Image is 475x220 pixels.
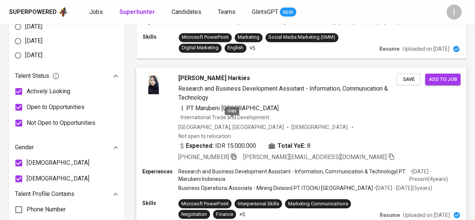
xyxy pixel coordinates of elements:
[15,68,119,83] div: Talent Status
[142,73,165,96] img: 2c30dcba1ee9f564befff5f9e9e3571d.jpg
[27,205,66,214] span: Phone Number
[277,141,306,150] b: Total YoE:
[400,75,417,83] span: Save
[268,34,335,41] div: Social Media Marketing (SMM)
[252,8,296,17] a: GlintsGPT NEW
[218,8,235,15] span: Teams
[243,153,387,160] span: [PERSON_NAME][EMAIL_ADDRESS][DOMAIN_NAME]
[181,103,183,112] span: |
[178,132,231,140] p: Not open to relocation
[178,141,256,150] div: IDR 15.000.000
[237,200,279,207] div: Interpersonal Skills
[403,45,449,53] p: Uploaded on [DATE]
[181,114,269,120] span: International Trade and Development
[9,6,68,18] a: Superpoweredapp logo
[27,118,95,127] span: Not Open to Opportunities
[409,167,460,182] p: • [DATE] - Present ( 4 years )
[25,36,42,46] span: [DATE]
[58,6,68,18] img: app logo
[181,211,207,218] div: Negotiation
[380,211,400,218] p: Resume
[142,199,178,206] p: Skills
[89,8,103,15] span: Jobs
[119,8,157,17] a: Superhunter
[172,8,203,17] a: Candidates
[27,87,70,96] span: Actively Looking
[291,123,348,130] span: [DEMOGRAPHIC_DATA]
[425,73,460,85] button: Add to job
[119,8,155,15] b: Superhunter
[288,200,348,207] div: Marketing Communications
[218,8,237,17] a: Teams
[429,75,457,83] span: Add to job
[143,33,179,41] p: Skills
[186,104,279,111] span: PT Marubeni [GEOGRAPHIC_DATA]
[172,8,201,15] span: Candidates
[228,44,243,52] div: English
[182,34,229,41] div: Microsoft PowerPoint
[178,73,250,82] span: [PERSON_NAME] Harkies
[403,211,450,218] p: Uploaded on [DATE]
[252,8,278,15] span: GlintsGPT
[249,44,255,52] p: +5
[446,5,461,20] div: I
[27,103,84,112] span: Open to Opportunities
[178,85,388,101] span: Research and Business Development Assistant - Information, Communication & Technology
[379,45,400,53] p: Resume
[178,153,229,160] span: [PHONE_NUMBER]
[182,44,219,52] div: Digital Marketing
[373,184,432,191] p: • [DATE] - [DATE] ( 5 years )
[238,34,259,41] div: Marketing
[307,141,311,150] span: 8
[178,184,373,191] p: Business Operations Associate - Mining Division | PT ITOCHU [GEOGRAPHIC_DATA]
[216,211,233,218] div: Finance
[239,210,245,218] p: +5
[25,22,42,31] span: [DATE]
[186,141,214,150] b: Expected:
[181,200,228,207] div: Microsoft PowerPoint
[280,9,296,16] span: NEW
[15,187,119,202] div: Talent Profile Contains
[15,71,60,80] span: Talent Status
[27,174,89,183] span: [DEMOGRAPHIC_DATA]
[9,8,57,17] div: Superpowered
[15,190,74,199] p: Talent Profile Contains
[15,143,34,152] p: Gender
[397,73,421,85] button: Save
[25,51,42,60] span: [DATE]
[178,123,284,130] div: [GEOGRAPHIC_DATA], [GEOGRAPHIC_DATA]
[178,167,409,182] p: Research and Business Development Assistant - Information, Communication & Technology | PT Marube...
[89,8,104,17] a: Jobs
[27,158,89,167] span: [DEMOGRAPHIC_DATA]
[142,167,178,175] p: Experiences
[15,140,119,155] div: Gender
